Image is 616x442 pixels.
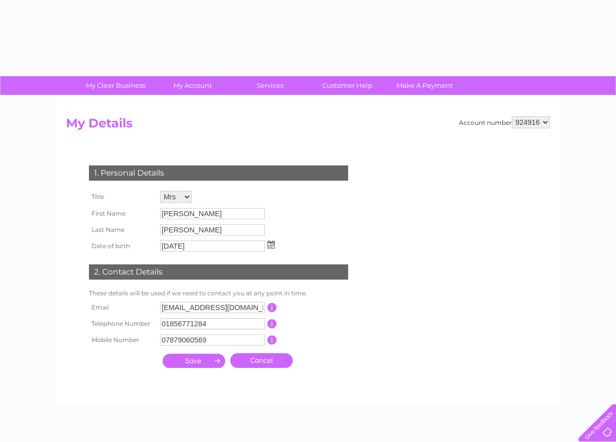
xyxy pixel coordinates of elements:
[86,238,158,254] th: Date of birth
[267,319,277,328] input: Information
[230,353,293,368] a: Cancel
[86,316,158,332] th: Telephone Number
[267,241,275,249] img: ...
[151,76,235,95] a: My Account
[86,332,158,348] th: Mobile Number
[74,76,158,95] a: My Clear Business
[228,76,312,95] a: Services
[89,165,348,181] div: 1. Personal Details
[66,116,550,135] h2: My Details
[86,188,158,206] th: Title
[163,354,225,368] input: Submit
[267,335,277,345] input: Information
[86,206,158,222] th: First Name
[89,264,348,280] div: 2. Contact Details
[459,116,550,128] div: Account number
[86,222,158,238] th: Last Name
[305,76,389,95] a: Customer Help
[86,299,158,316] th: Email
[267,303,277,312] input: Information
[383,76,467,95] a: Make A Payment
[86,287,351,299] td: These details will be used if we need to contact you at any point in time.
